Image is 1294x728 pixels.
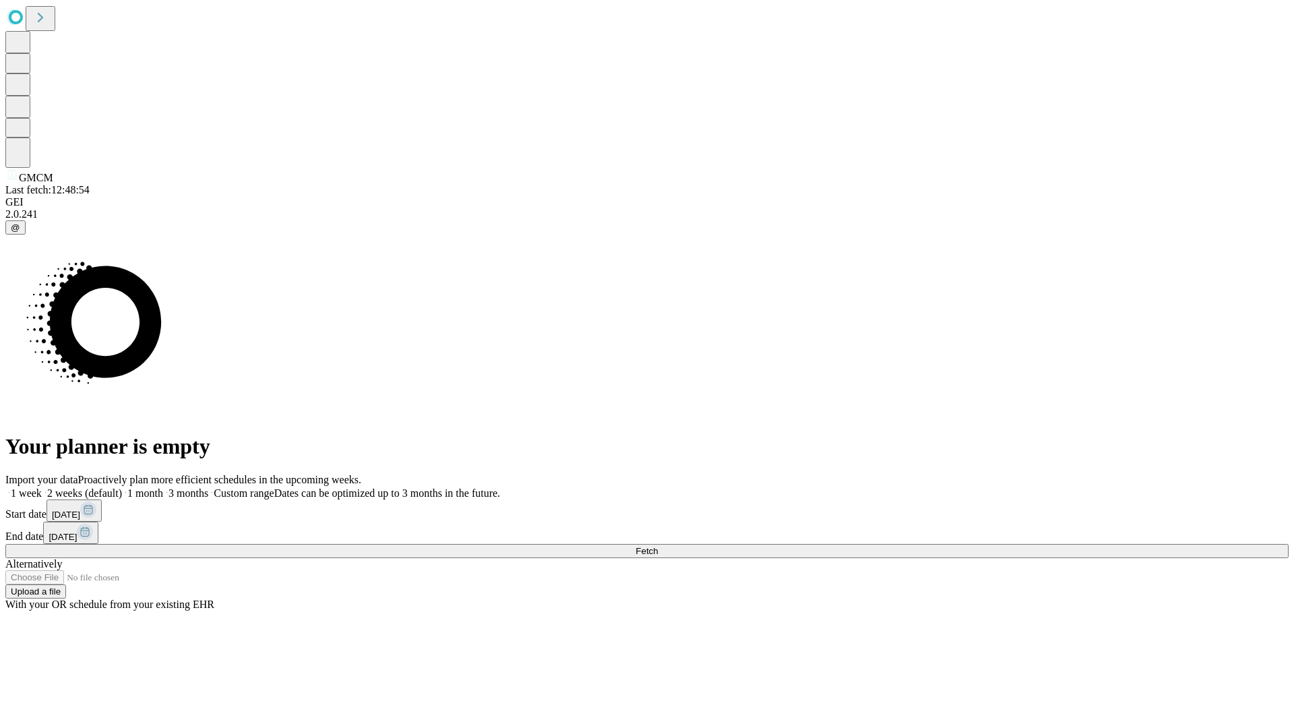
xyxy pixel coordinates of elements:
[5,208,1289,220] div: 2.0.241
[5,184,90,195] span: Last fetch: 12:48:54
[5,196,1289,208] div: GEI
[274,487,500,499] span: Dates can be optimized up to 3 months in the future.
[78,474,361,485] span: Proactively plan more efficient schedules in the upcoming weeks.
[52,510,80,520] span: [DATE]
[127,487,163,499] span: 1 month
[5,599,214,610] span: With your OR schedule from your existing EHR
[5,558,62,570] span: Alternatively
[5,544,1289,558] button: Fetch
[11,222,20,233] span: @
[5,434,1289,459] h1: Your planner is empty
[5,522,1289,544] div: End date
[43,522,98,544] button: [DATE]
[214,487,274,499] span: Custom range
[5,499,1289,522] div: Start date
[168,487,208,499] span: 3 months
[5,220,26,235] button: @
[19,172,53,183] span: GMCM
[47,487,122,499] span: 2 weeks (default)
[5,474,78,485] span: Import your data
[49,532,77,542] span: [DATE]
[5,584,66,599] button: Upload a file
[636,546,658,556] span: Fetch
[11,487,42,499] span: 1 week
[47,499,102,522] button: [DATE]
